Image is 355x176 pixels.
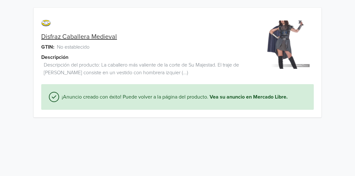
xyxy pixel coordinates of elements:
span: Puede volver a la página del producto. [123,93,210,101]
span: Descripción del producto: La caballero más valiente de la corte de Su Majestad. El traje de [PERS... [44,61,257,76]
span: ¡Anuncio creado con éxito! [59,93,123,101]
span: Descripción [41,53,68,61]
a: Vea su anuncio en Mercado Libre. [210,93,288,101]
img: product_image [261,20,310,69]
a: Disfraz Caballera Medieval [41,33,117,41]
span: GTIN: [41,43,54,51]
span: No establecido [57,43,89,51]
